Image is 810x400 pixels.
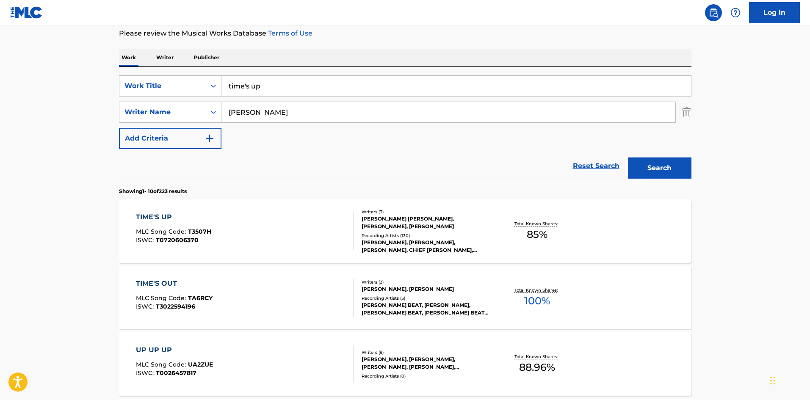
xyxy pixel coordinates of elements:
[514,287,560,293] p: Total Known Shares:
[749,2,800,23] a: Log In
[524,293,550,309] span: 100 %
[362,215,489,230] div: [PERSON_NAME] [PERSON_NAME], [PERSON_NAME], [PERSON_NAME]
[519,360,555,375] span: 88.96 %
[136,345,213,355] div: UP UP UP
[119,266,691,329] a: TIME'S OUTMLC Song Code:TA6RCYISWC:T3022594196Writers (2)[PERSON_NAME], [PERSON_NAME]Recording Ar...
[362,285,489,293] div: [PERSON_NAME], [PERSON_NAME]
[362,301,489,317] div: [PERSON_NAME] BEAT, [PERSON_NAME], [PERSON_NAME] BEAT, [PERSON_NAME] BEAT, [PERSON_NAME] BEAT, [P...
[119,49,138,66] p: Work
[362,209,489,215] div: Writers ( 3 )
[770,368,775,393] div: Drag
[362,239,489,254] div: [PERSON_NAME], [PERSON_NAME], [PERSON_NAME], CHIEF [PERSON_NAME], [PERSON_NAME]
[362,356,489,371] div: [PERSON_NAME], [PERSON_NAME], [PERSON_NAME], [PERSON_NAME], [PERSON_NAME], [PERSON_NAME] TAL, [PE...
[10,6,43,19] img: MLC Logo
[119,199,691,263] a: TIME'S UPMLC Song Code:T3507HISWC:T0720606370Writers (3)[PERSON_NAME] [PERSON_NAME], [PERSON_NAME...
[119,128,221,149] button: Add Criteria
[136,303,156,310] span: ISWC :
[156,236,199,244] span: T0720606370
[191,49,222,66] p: Publisher
[119,75,691,183] form: Search Form
[124,81,201,91] div: Work Title
[514,221,560,227] p: Total Known Shares:
[119,188,187,195] p: Showing 1 - 10 of 223 results
[768,359,810,400] iframe: Chat Widget
[362,295,489,301] div: Recording Artists ( 5 )
[682,102,691,123] img: Delete Criterion
[156,369,196,377] span: T0026457817
[119,28,691,39] p: Please review the Musical Works Database
[136,369,156,377] span: ISWC :
[154,49,176,66] p: Writer
[362,349,489,356] div: Writers ( 9 )
[727,4,744,21] div: Help
[628,157,691,179] button: Search
[136,236,156,244] span: ISWC :
[136,361,188,368] span: MLC Song Code :
[188,228,211,235] span: T3507H
[362,232,489,239] div: Recording Artists ( 130 )
[527,227,547,242] span: 85 %
[514,353,560,360] p: Total Known Shares:
[362,373,489,379] div: Recording Artists ( 0 )
[708,8,719,18] img: search
[119,332,691,396] a: UP UP UPMLC Song Code:UA2ZUEISWC:T0026457817Writers (9)[PERSON_NAME], [PERSON_NAME], [PERSON_NAME...
[705,4,722,21] a: Public Search
[124,107,201,117] div: Writer Name
[188,294,213,302] span: TA6RCY
[205,133,215,143] img: 9d2ae6d4665cec9f34b9.svg
[362,279,489,285] div: Writers ( 2 )
[266,29,312,37] a: Terms of Use
[136,279,213,289] div: TIME'S OUT
[136,294,188,302] span: MLC Song Code :
[156,303,195,310] span: T3022594196
[730,8,741,18] img: help
[188,361,213,368] span: UA2ZUE
[136,212,211,222] div: TIME'S UP
[569,157,624,175] a: Reset Search
[136,228,188,235] span: MLC Song Code :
